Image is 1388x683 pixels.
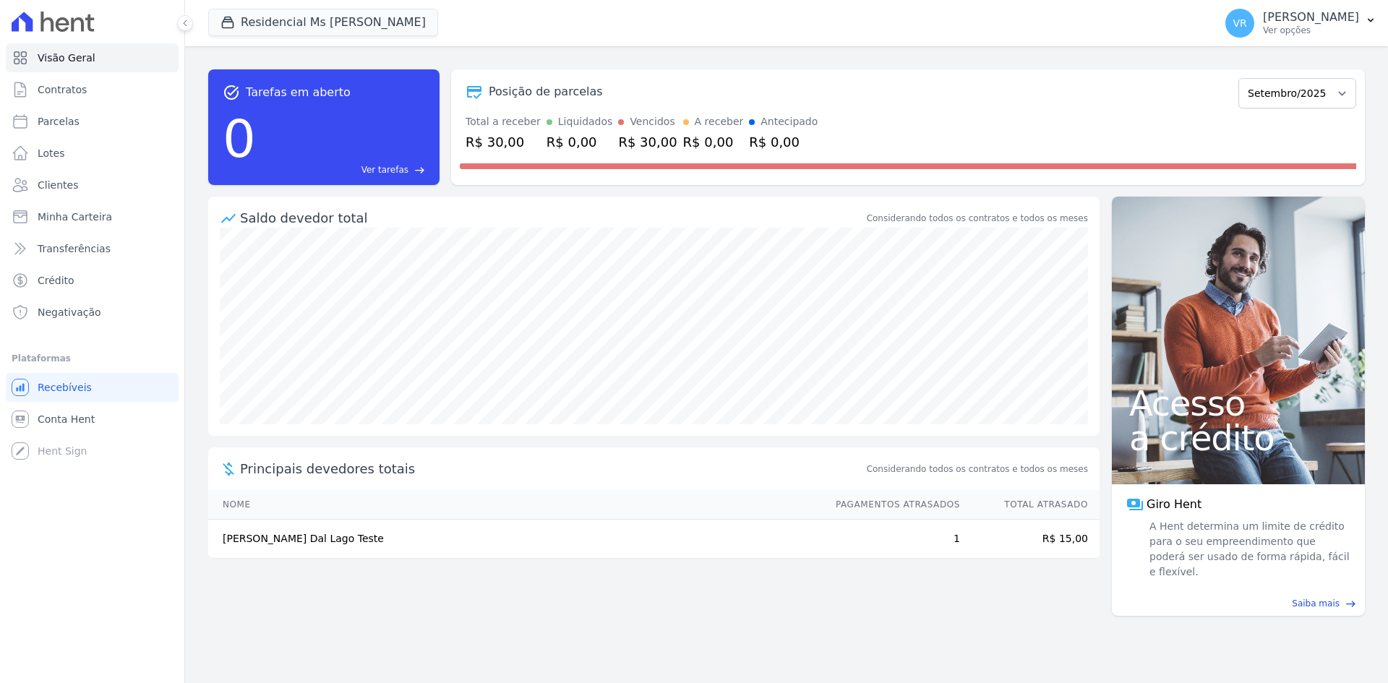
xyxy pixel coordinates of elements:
[38,412,95,426] span: Conta Hent
[38,210,112,224] span: Minha Carteira
[683,132,744,152] div: R$ 0,00
[361,163,408,176] span: Ver tarefas
[867,212,1088,225] div: Considerando todos os contratos e todos os meses
[38,114,80,129] span: Parcelas
[38,273,74,288] span: Crédito
[761,114,818,129] div: Antecipado
[749,132,818,152] div: R$ 0,00
[822,520,961,559] td: 1
[6,298,179,327] a: Negativação
[208,9,438,36] button: Residencial Ms [PERSON_NAME]
[558,114,613,129] div: Liquidados
[1147,519,1350,580] span: A Hent determina um limite de crédito para o seu empreendimento que poderá ser usado de forma ráp...
[1214,3,1388,43] button: VR [PERSON_NAME] Ver opções
[38,241,111,256] span: Transferências
[1263,10,1359,25] p: [PERSON_NAME]
[489,83,603,100] div: Posição de parcelas
[618,132,677,152] div: R$ 30,00
[6,202,179,231] a: Minha Carteira
[1129,421,1348,455] span: a crédito
[1121,597,1356,610] a: Saiba mais east
[466,114,541,129] div: Total a receber
[630,114,674,129] div: Vencidos
[961,490,1100,520] th: Total Atrasado
[38,51,95,65] span: Visão Geral
[6,373,179,402] a: Recebíveis
[414,165,425,176] span: east
[38,305,101,319] span: Negativação
[961,520,1100,559] td: R$ 15,00
[223,101,256,176] div: 0
[6,107,179,136] a: Parcelas
[208,490,822,520] th: Nome
[6,171,179,199] a: Clientes
[262,163,425,176] a: Ver tarefas east
[6,43,179,72] a: Visão Geral
[240,208,864,228] div: Saldo devedor total
[6,266,179,295] a: Crédito
[208,520,822,559] td: [PERSON_NAME] Dal Lago Teste
[6,139,179,168] a: Lotes
[1147,496,1201,513] span: Giro Hent
[1263,25,1359,36] p: Ver opções
[1292,597,1340,610] span: Saiba mais
[38,178,78,192] span: Clientes
[1233,18,1246,28] span: VR
[867,463,1088,476] span: Considerando todos os contratos e todos os meses
[246,84,351,101] span: Tarefas em aberto
[38,146,65,160] span: Lotes
[6,234,179,263] a: Transferências
[466,132,541,152] div: R$ 30,00
[6,75,179,104] a: Contratos
[547,132,613,152] div: R$ 0,00
[695,114,744,129] div: A receber
[240,459,864,478] span: Principais devedores totais
[822,490,961,520] th: Pagamentos Atrasados
[38,82,87,97] span: Contratos
[223,84,240,101] span: task_alt
[6,405,179,434] a: Conta Hent
[1129,386,1348,421] span: Acesso
[38,380,92,395] span: Recebíveis
[1345,598,1356,609] span: east
[12,350,173,367] div: Plataformas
